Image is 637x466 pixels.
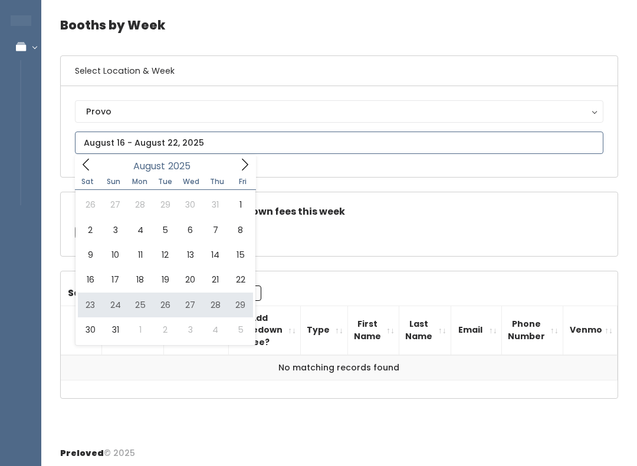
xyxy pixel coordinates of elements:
span: Mon [127,178,153,185]
span: September 1, 2025 [128,317,153,342]
span: August 21, 2025 [203,267,228,292]
span: August 24, 2025 [103,293,127,317]
label: Search: [68,285,261,301]
span: Preloved [60,447,104,459]
th: Email: activate to sort column ascending [451,306,501,355]
h6: Select Location & Week [61,56,618,86]
span: September 4, 2025 [203,317,228,342]
th: Type: activate to sort column ascending [301,306,348,355]
span: August 28, 2025 [203,293,228,317]
th: #: activate to sort column descending [61,306,102,355]
span: August 17, 2025 [103,267,127,292]
span: August 1, 2025 [228,192,252,217]
input: August 16 - August 22, 2025 [75,132,603,154]
button: Provo [75,100,603,123]
span: July 29, 2025 [153,192,178,217]
span: Tue [152,178,178,185]
td: No matching records found [61,355,618,380]
span: August 6, 2025 [178,218,203,242]
span: August [133,162,165,171]
span: August 13, 2025 [178,242,203,267]
span: Sat [75,178,101,185]
span: August 14, 2025 [203,242,228,267]
span: September 2, 2025 [153,317,178,342]
span: August 8, 2025 [228,218,252,242]
span: August 11, 2025 [128,242,153,267]
span: Wed [178,178,204,185]
th: Last Name: activate to sort column ascending [399,306,451,355]
input: Year [165,159,201,173]
span: September 5, 2025 [228,317,252,342]
span: August 26, 2025 [153,293,178,317]
span: August 5, 2025 [153,218,178,242]
h5: Check this box if there are no takedown fees this week [75,206,603,217]
div: © 2025 [60,438,135,460]
span: August 2, 2025 [78,218,103,242]
th: First Name: activate to sort column ascending [348,306,399,355]
div: Provo [86,105,592,118]
span: August 25, 2025 [128,293,153,317]
span: July 27, 2025 [103,192,127,217]
span: August 12, 2025 [153,242,178,267]
span: Sun [101,178,127,185]
span: August 16, 2025 [78,267,103,292]
h4: Booths by Week [60,9,618,41]
span: August 7, 2025 [203,218,228,242]
span: August 27, 2025 [178,293,203,317]
span: August 20, 2025 [178,267,203,292]
span: August 4, 2025 [128,218,153,242]
th: Add Takedown Fee?: activate to sort column ascending [229,306,301,355]
span: Fri [230,178,256,185]
span: Thu [204,178,230,185]
span: August 9, 2025 [78,242,103,267]
span: August 22, 2025 [228,267,252,292]
th: Phone Number: activate to sort column ascending [501,306,563,355]
span: July 30, 2025 [178,192,203,217]
span: August 10, 2025 [103,242,127,267]
span: August 29, 2025 [228,293,252,317]
span: July 31, 2025 [203,192,228,217]
span: August 30, 2025 [78,317,103,342]
th: Venmo: activate to sort column ascending [563,306,617,355]
span: August 15, 2025 [228,242,252,267]
span: August 31, 2025 [103,317,127,342]
span: August 18, 2025 [128,267,153,292]
span: August 23, 2025 [78,293,103,317]
span: July 26, 2025 [78,192,103,217]
span: August 19, 2025 [153,267,178,292]
span: July 28, 2025 [128,192,153,217]
span: August 3, 2025 [103,218,127,242]
span: September 3, 2025 [178,317,203,342]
